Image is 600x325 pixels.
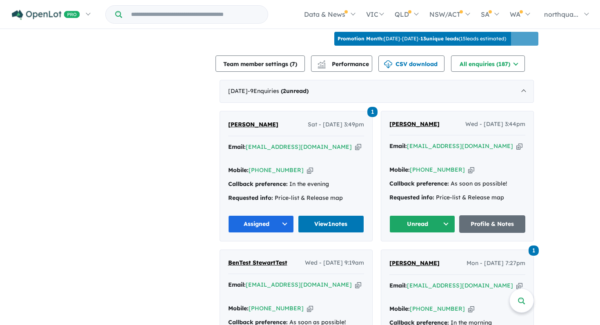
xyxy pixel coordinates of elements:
[228,194,273,201] strong: Requested info:
[355,281,361,289] button: Copy
[228,258,287,268] a: BenTest StewartTest
[389,215,456,233] button: Unread
[378,55,444,72] button: CSV download
[389,193,525,203] div: Price-list & Release map
[228,193,364,203] div: Price-list & Release map
[307,166,313,175] button: Copy
[228,179,364,189] div: In the evening
[248,87,309,95] span: - 9 Enquir ies
[465,119,525,129] span: Wed - [DATE] 3:44pm
[246,143,352,150] a: [EMAIL_ADDRESS][DOMAIN_NAME]
[249,305,304,312] a: [PHONE_NUMBER]
[228,166,249,174] strong: Mobile:
[228,121,278,128] span: [PERSON_NAME]
[410,166,465,173] a: [PHONE_NUMBER]
[281,87,309,95] strong: ( unread)
[228,259,287,266] span: BenTest StewartTest
[220,80,534,103] div: [DATE]
[389,282,407,289] strong: Email:
[389,259,440,268] a: [PERSON_NAME]
[468,166,474,174] button: Copy
[228,281,246,288] strong: Email:
[355,143,361,151] button: Copy
[298,215,364,233] a: View1notes
[319,60,369,68] span: Performance
[389,120,440,128] span: [PERSON_NAME]
[246,281,352,288] a: [EMAIL_ADDRESS][DOMAIN_NAME]
[311,55,372,72] button: Performance
[468,305,474,313] button: Copy
[544,10,578,18] span: northqua...
[529,245,539,256] span: 1
[228,305,249,312] strong: Mobile:
[420,35,459,42] b: 13 unique leads
[459,215,525,233] a: Profile & Notes
[308,120,364,130] span: Sat - [DATE] 3:49pm
[451,55,525,72] button: All enquiries (187)
[307,304,313,313] button: Copy
[228,120,278,130] a: [PERSON_NAME]
[389,194,434,201] strong: Requested info:
[529,245,539,256] a: 1
[367,106,378,117] a: 1
[318,60,325,65] img: line-chart.svg
[292,60,295,68] span: 7
[389,166,410,173] strong: Mobile:
[228,215,294,233] button: Assigned
[249,166,304,174] a: [PHONE_NUMBER]
[384,60,392,69] img: download icon
[338,35,506,42] p: [DATE] - [DATE] - ( 15 leads estimated)
[389,305,410,312] strong: Mobile:
[228,143,246,150] strong: Email:
[124,6,266,23] input: Try estate name, suburb, builder or developer
[516,142,522,150] button: Copy
[410,305,465,312] a: [PHONE_NUMBER]
[305,258,364,268] span: Wed - [DATE] 9:19am
[407,282,513,289] a: [EMAIL_ADDRESS][DOMAIN_NAME]
[389,180,449,187] strong: Callback preference:
[338,35,384,42] b: Promotion Month:
[318,63,326,68] img: bar-chart.svg
[367,107,378,117] span: 1
[228,180,288,188] strong: Callback preference:
[389,119,440,129] a: [PERSON_NAME]
[283,87,286,95] span: 2
[389,179,525,189] div: As soon as possible!
[516,281,522,290] button: Copy
[467,259,525,268] span: Mon - [DATE] 7:27pm
[389,259,440,267] span: [PERSON_NAME]
[407,142,513,150] a: [EMAIL_ADDRESS][DOMAIN_NAME]
[12,10,80,20] img: Openlot PRO Logo White
[216,55,305,72] button: Team member settings (7)
[389,142,407,150] strong: Email:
